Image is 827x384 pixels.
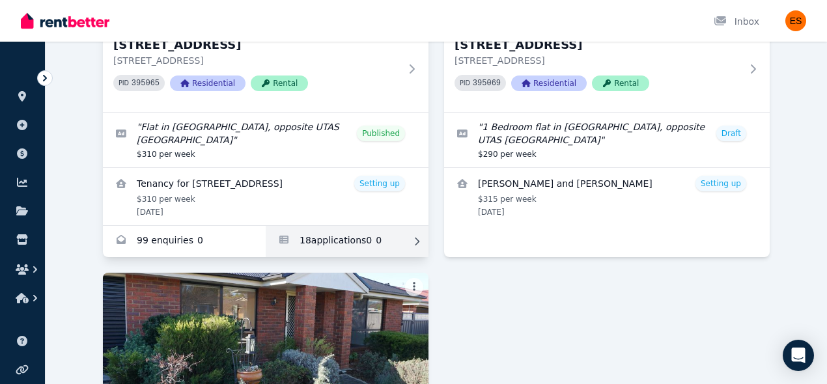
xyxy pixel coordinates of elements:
small: PID [119,79,129,87]
div: Inbox [714,15,759,28]
h3: [STREET_ADDRESS] [455,36,741,54]
a: Edit listing: 1 Bedroom flat in Invermay, opposite UTAS Inveresk Campus [444,113,770,167]
img: Evangeline Samoilov [785,10,806,31]
a: Edit listing: Flat in Invermay, opposite UTAS Inveresk Campus [103,113,428,167]
code: 395069 [473,79,501,88]
h3: [STREET_ADDRESS] [113,36,400,54]
p: [STREET_ADDRESS] [455,54,741,67]
span: Rental [251,75,308,91]
div: Open Intercom Messenger [783,340,814,371]
small: PID [460,79,470,87]
a: View details for Tenancy for Unit 2/55 Invermay Rd, Invermay [103,168,428,225]
span: Rental [592,75,649,91]
a: Applications for Unit 2/55 Invermay Rd, Invermay [266,226,428,257]
button: More options [405,278,423,296]
a: View details for Aagya Dahal and Nabaraj Bhandari [444,168,770,225]
code: 395065 [132,79,160,88]
img: RentBetter [21,11,109,31]
a: Enquiries for Unit 2/55 Invermay Rd, Invermay [103,226,266,257]
span: Residential [170,75,245,91]
span: Residential [511,75,587,91]
p: [STREET_ADDRESS] [113,54,400,67]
